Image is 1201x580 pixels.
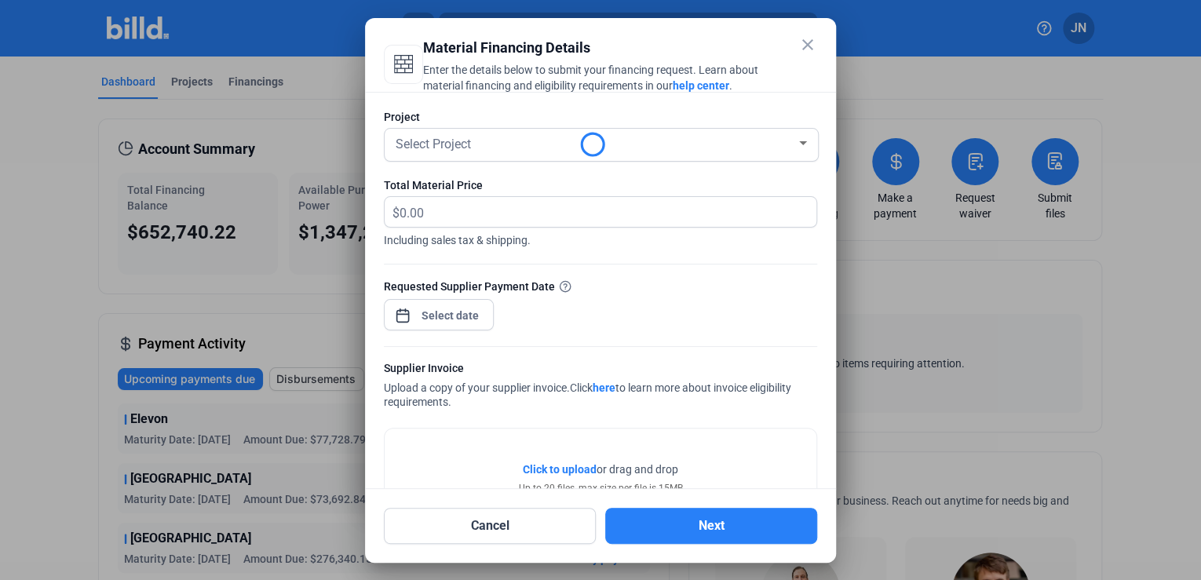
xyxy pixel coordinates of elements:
span: Click to learn more about invoice eligibility requirements. [384,381,791,408]
a: here [593,381,615,394]
span: Including sales tax & shipping. [384,228,817,248]
span: Click to upload [523,463,597,476]
div: Material Financing Details [384,37,778,59]
span: or drag and drop [597,461,678,477]
div: Enter the details below to submit your financing request. Learn about material financing and elig... [384,62,778,97]
input: Select date [417,306,484,325]
span: $ [385,197,400,223]
button: Cancel [384,508,596,544]
input: 0.00 [400,197,798,228]
span: . [729,79,732,92]
div: Supplier Invoice [384,360,817,380]
div: Project [384,109,817,125]
mat-icon: close [798,35,817,54]
div: Up to 20 files, max size per file is 15MB [519,481,683,495]
button: Next [605,508,817,544]
div: Total Material Price [384,177,817,193]
button: Open calendar [395,300,411,316]
div: Upload a copy of your supplier invoice. [384,360,817,412]
span: Select Project [396,137,471,151]
a: help center [673,79,729,92]
div: Requested Supplier Payment Date [384,278,817,294]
